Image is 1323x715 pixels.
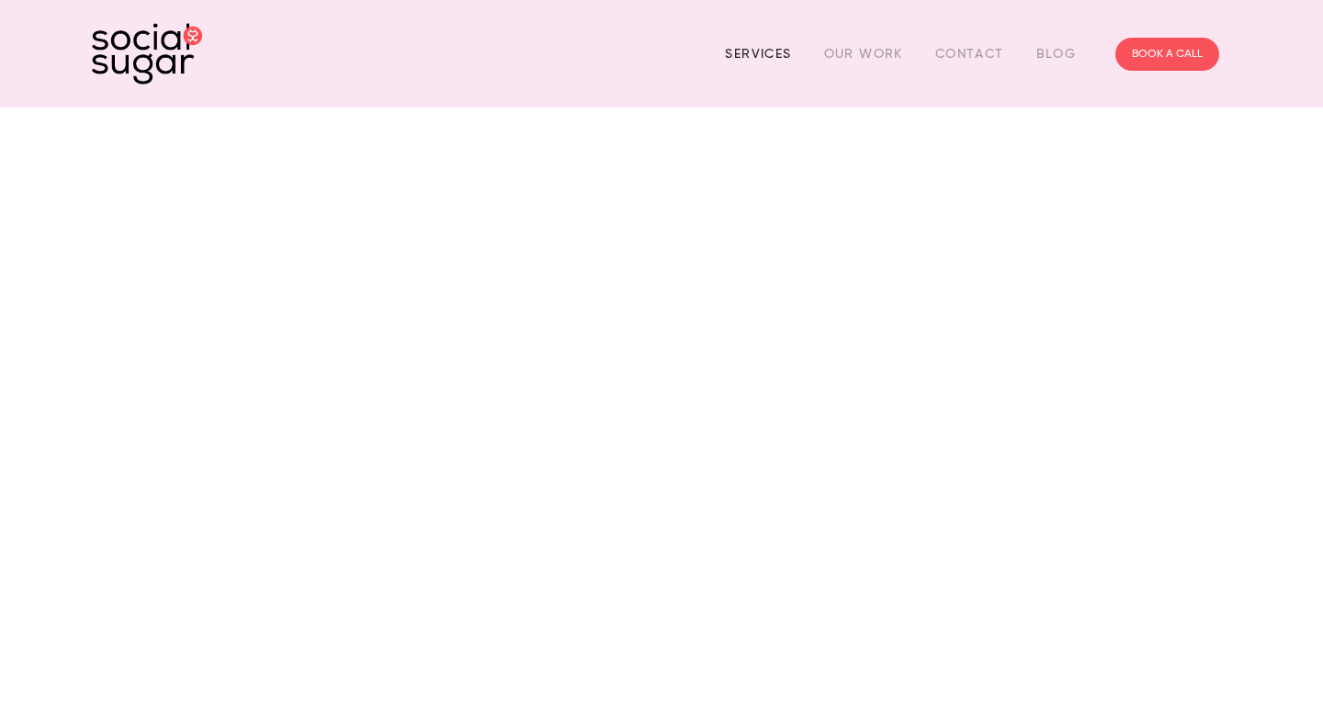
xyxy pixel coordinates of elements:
[1115,38,1219,71] a: BOOK A CALL
[935,40,1004,68] a: Contact
[725,40,791,68] a: Services
[92,23,202,85] img: SocialSugar
[1036,40,1077,68] a: Blog
[824,40,903,68] a: Our Work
